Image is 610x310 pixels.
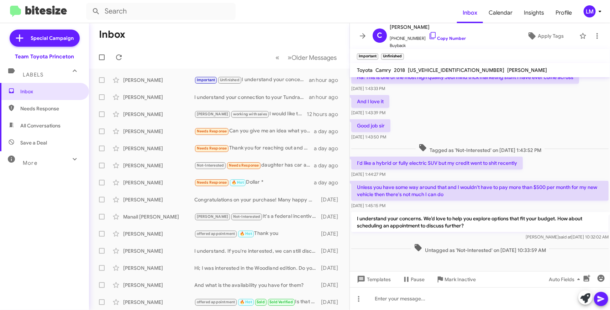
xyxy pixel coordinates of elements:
input: Search [86,3,236,20]
div: [PERSON_NAME] [123,179,194,186]
a: Insights [518,2,550,23]
span: All Conversations [20,122,61,129]
button: Next [283,50,341,65]
span: Templates [356,273,391,286]
div: daughter has car at college [194,161,314,169]
span: Needs Response [197,180,227,185]
a: Copy Number [428,36,466,41]
div: LM [584,5,596,17]
small: Important [357,53,378,60]
span: [PERSON_NAME] [197,112,228,116]
div: [PERSON_NAME] [123,299,194,306]
span: offered appointment [197,300,235,304]
span: [DATE] 1:43:33 PM [351,86,385,91]
div: Congratulations on your purchase! Many happy miles! [194,196,320,203]
div: [PERSON_NAME] [123,247,194,254]
div: It's a federal incentive which dealerships shouldn't be refusing to process [194,212,320,221]
div: a day ago [314,128,344,135]
small: Unfinished [381,53,404,60]
span: [DATE] 1:45:15 PM [351,203,385,208]
span: [US_VEHICLE_IDENTIFICATION_NUMBER] [408,67,504,73]
button: Previous [271,50,284,65]
span: 2018 [394,67,405,73]
h1: Inbox [99,29,125,40]
div: Can you give me an idea what you might offer for the 2013 Crosstrek? I have probably added only 5... [194,127,314,135]
span: Sold [257,300,265,304]
span: 🔥 Hot [240,231,252,236]
div: a day ago [314,162,344,169]
p: I understand your concerns. We’d love to help you explore options that fit your budget. How about... [351,212,609,232]
div: Manail [PERSON_NAME] [123,213,194,220]
div: Hi; I was interested in the Woodland edition. Do you have it at your location? [194,264,320,272]
div: [DATE] [320,282,344,289]
span: C [377,30,383,41]
div: [DATE] [320,247,344,254]
span: 🔥 Hot [232,180,244,185]
div: I would like to know if the vehicle is in stock [194,110,307,118]
nav: Page navigation example [272,50,341,65]
div: 12 hours ago [307,111,344,118]
div: [PERSON_NAME] [123,196,194,203]
div: [PERSON_NAME] [123,145,194,152]
div: [PERSON_NAME] [123,282,194,289]
span: Tagged as 'Not-Interested' on [DATE] 1:43:52 PM [416,143,545,154]
span: 🔥 Hot [240,300,252,304]
div: [DATE] [320,264,344,272]
span: Auto Fields [549,273,583,286]
span: [DATE] 1:43:50 PM [351,134,386,140]
div: Thank you for reaching out and hope you're well!! [194,144,314,152]
a: Inbox [457,2,483,23]
span: « [275,53,279,62]
span: Needs Response [197,129,227,133]
div: I understand. If you're interested, we can still discuss buying your current vehicle. When would ... [194,247,320,254]
div: [DATE] [320,299,344,306]
button: Templates [350,273,396,286]
span: Inbox [20,88,81,95]
div: [DATE] [320,196,344,203]
span: Important [197,78,215,82]
span: [PERSON_NAME] [390,23,466,31]
div: [DATE] [320,230,344,237]
div: [PERSON_NAME] [123,111,194,118]
span: Unfinished [220,78,240,82]
span: Sold Verified [269,300,293,304]
span: [PERSON_NAME] [197,214,228,219]
div: I understand your connection to your Tundra! We can definitely discuss purchasing your vehicle an... [194,94,309,101]
a: Special Campaign [10,30,80,47]
div: [PERSON_NAME] [123,94,194,101]
span: Camry [375,67,391,73]
p: Unless you have some way around that and I wouldn't have to pay more than $500 per month for my n... [351,181,609,201]
span: Special Campaign [31,35,74,42]
span: [PERSON_NAME] [DATE] 10:32:02 AM [526,234,609,240]
button: Pause [396,273,430,286]
span: [DATE] 1:44:27 PM [351,172,385,177]
span: offered appointment [197,231,235,236]
button: Mark Inactive [430,273,482,286]
span: Apply Tags [538,30,564,42]
div: [PERSON_NAME] [123,264,194,272]
p: I'd like a hybrid or fully electric SUV but my credit went to shit recently [351,157,523,169]
span: Untagged as 'Not-Interested' on [DATE] 10:33:59 AM [411,243,549,254]
span: Profile [550,2,578,23]
span: working with sales [233,112,267,116]
div: [PERSON_NAME] [123,230,194,237]
span: Needs Response [229,163,259,168]
span: Needs Response [197,146,227,151]
button: Apply Tags [514,30,576,42]
span: Labels [23,72,43,78]
span: [DATE] 1:43:39 PM [351,110,385,115]
a: Calendar [483,2,518,23]
span: Not-Interested [197,163,224,168]
p: Good job sir [351,119,390,132]
span: Pause [411,273,425,286]
span: Buyback [390,42,466,49]
div: a day ago [314,145,344,152]
span: [PHONE_NUMBER] [390,31,466,42]
span: Save a Deal [20,139,47,146]
div: [DATE] [320,213,344,220]
span: Needs Response [20,105,81,112]
div: Is that okay? [194,298,320,306]
div: [PERSON_NAME] [123,77,194,84]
